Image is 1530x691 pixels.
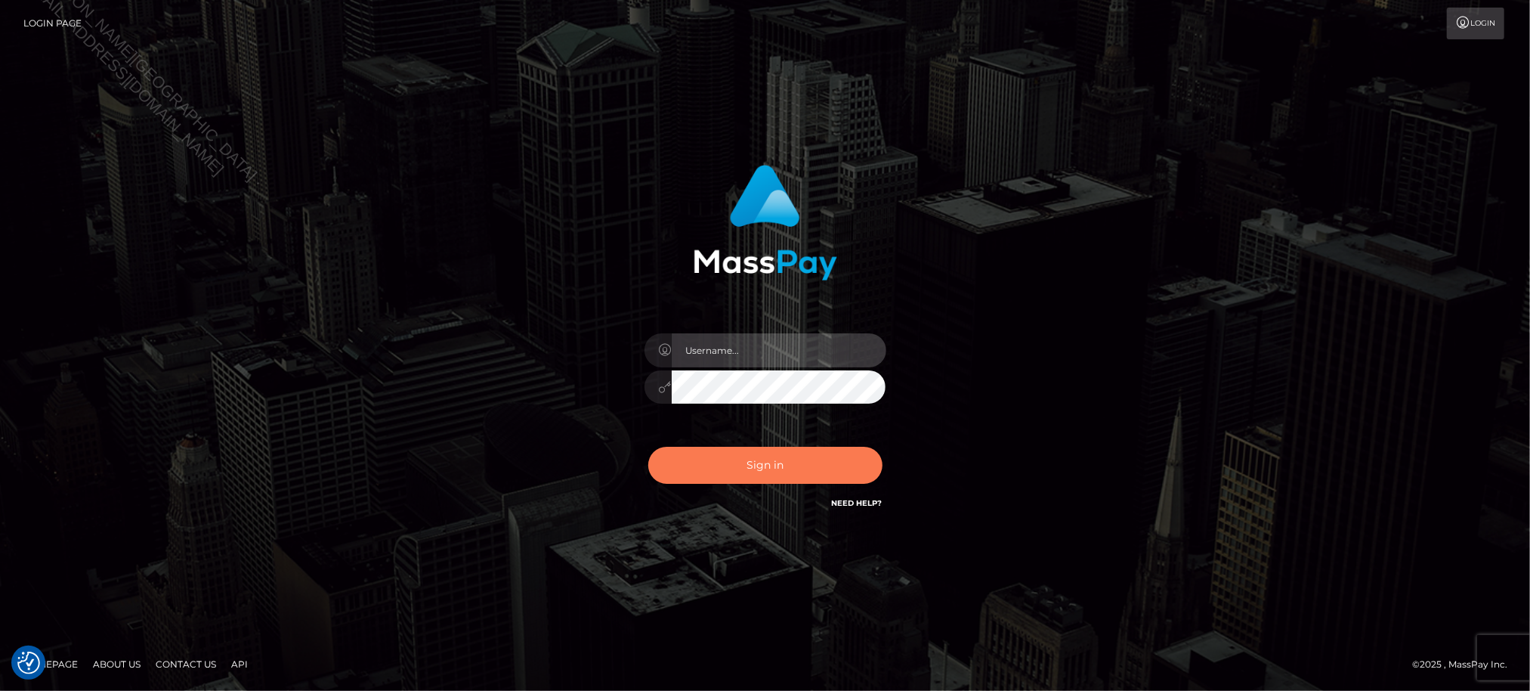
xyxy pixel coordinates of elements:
[150,652,222,676] a: Contact Us
[694,165,837,280] img: MassPay Login
[648,447,882,484] button: Sign in
[17,652,84,676] a: Homepage
[1412,656,1519,673] div: © 2025 , MassPay Inc.
[17,652,40,674] button: Consent Preferences
[225,652,254,676] a: API
[672,333,886,367] input: Username...
[1447,8,1504,39] a: Login
[23,8,82,39] a: Login Page
[87,652,147,676] a: About Us
[17,652,40,674] img: Revisit consent button
[832,498,882,508] a: Need Help?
